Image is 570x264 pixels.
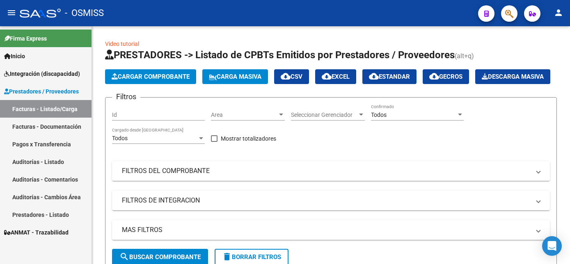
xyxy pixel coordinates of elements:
mat-icon: menu [7,8,16,18]
mat-icon: cloud_download [322,71,332,81]
mat-expansion-panel-header: MAS FILTROS [112,220,550,240]
span: Gecros [429,73,462,80]
button: Cargar Comprobante [105,69,196,84]
mat-icon: cloud_download [369,71,379,81]
button: CSV [274,69,309,84]
span: Cargar Comprobante [112,73,190,80]
mat-icon: search [119,252,129,262]
button: Gecros [423,69,469,84]
span: Buscar Comprobante [119,253,201,261]
mat-panel-title: MAS FILTROS [122,225,530,234]
app-download-masive: Descarga masiva de comprobantes (adjuntos) [475,69,550,84]
button: Estandar [362,69,417,84]
span: Todos [371,112,387,118]
span: Mostrar totalizadores [221,134,276,143]
mat-panel-title: FILTROS DE INTEGRACION [122,196,530,205]
mat-icon: cloud_download [429,71,439,81]
button: EXCEL [315,69,356,84]
div: Open Intercom Messenger [542,236,562,256]
mat-icon: person [554,8,563,18]
span: PRESTADORES -> Listado de CPBTs Emitidos por Prestadores / Proveedores [105,49,455,61]
span: Carga Masiva [209,73,261,80]
span: Estandar [369,73,410,80]
button: Descarga Masiva [475,69,550,84]
span: Descarga Masiva [482,73,544,80]
span: (alt+q) [455,52,474,60]
span: - OSMISS [65,4,104,22]
a: Video tutorial [105,41,139,47]
h3: Filtros [112,91,140,102]
span: EXCEL [322,73,350,80]
mat-icon: cloud_download [281,71,291,81]
mat-expansion-panel-header: FILTROS DEL COMPROBANTE [112,161,550,181]
span: Integración (discapacidad) [4,69,80,78]
span: ANMAT - Trazabilidad [4,228,69,237]
mat-expansion-panel-header: FILTROS DE INTEGRACION [112,191,550,210]
mat-icon: delete [222,252,232,262]
span: Todos [112,135,128,141]
span: Inicio [4,52,25,61]
span: Seleccionar Gerenciador [291,112,357,118]
span: Borrar Filtros [222,253,281,261]
button: Carga Masiva [202,69,268,84]
mat-panel-title: FILTROS DEL COMPROBANTE [122,166,530,175]
span: Area [211,112,277,118]
span: Prestadores / Proveedores [4,87,79,96]
span: CSV [281,73,302,80]
span: Firma Express [4,34,47,43]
